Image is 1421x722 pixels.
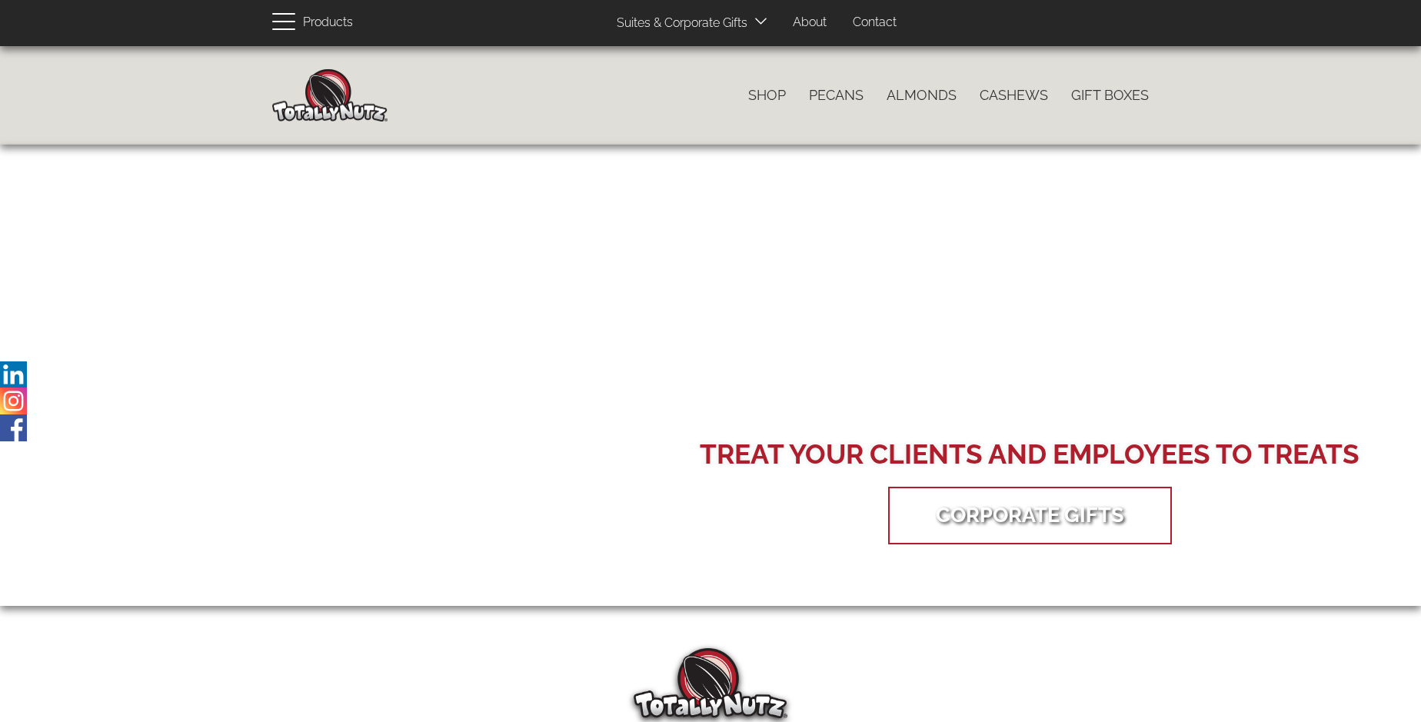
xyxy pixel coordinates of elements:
[781,8,838,38] a: About
[1060,79,1160,111] a: Gift Boxes
[797,79,875,111] a: Pecans
[875,79,968,111] a: Almonds
[737,79,797,111] a: Shop
[968,79,1060,111] a: Cashews
[272,69,388,121] img: Home
[605,8,752,38] a: Suites & Corporate Gifts
[700,435,1359,474] div: Treat your Clients and Employees to Treats
[634,648,787,718] img: Totally Nutz Logo
[913,491,1147,539] a: Corporate Gifts
[303,12,353,34] span: Products
[841,8,908,38] a: Contact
